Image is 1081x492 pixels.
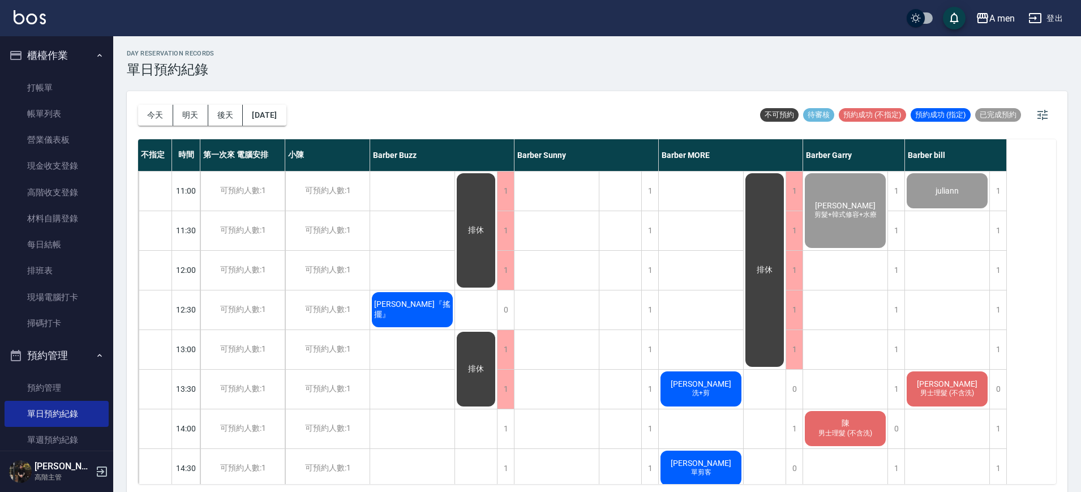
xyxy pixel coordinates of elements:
div: 11:30 [172,211,200,250]
div: 可預約人數:1 [200,251,285,290]
div: 可預約人數:1 [285,172,370,211]
div: 可預約人數:1 [285,211,370,250]
button: 登出 [1024,8,1067,29]
div: 可預約人數:1 [200,409,285,448]
h3: 單日預約紀錄 [127,62,215,78]
button: 預約管理 [5,341,109,370]
div: 1 [786,330,803,369]
span: 陳 [839,418,852,429]
span: 排休 [466,225,486,236]
a: 現金收支登錄 [5,153,109,179]
span: 不可預約 [760,110,799,120]
div: 1 [641,211,658,250]
div: 1 [641,290,658,330]
a: 排班表 [5,258,109,284]
span: 排休 [754,265,775,275]
div: 可預約人數:1 [200,172,285,211]
div: 0 [786,449,803,488]
p: 高階主管 [35,472,92,482]
div: 1 [989,290,1006,330]
span: 剪髮+韓式修容+水療 [812,210,879,220]
div: 12:30 [172,290,200,330]
div: 1 [887,449,904,488]
span: 男士理髮 (不含洗) [816,429,874,438]
div: Barber MORE [659,139,803,171]
div: 13:30 [172,369,200,409]
span: 預約成功 (指定) [911,110,971,120]
div: 可預約人數:1 [200,449,285,488]
div: 0 [887,409,904,448]
span: [PERSON_NAME] [668,459,733,468]
span: 預約成功 (不指定) [839,110,906,120]
div: 可預約人數:1 [200,290,285,330]
div: 1 [786,290,803,330]
div: A men [989,11,1015,25]
span: [PERSON_NAME]『搖擺』 [372,300,453,320]
a: 預約管理 [5,375,109,401]
div: 1 [887,330,904,369]
div: 1 [497,330,514,369]
div: 1 [641,370,658,409]
div: 可預約人數:1 [200,330,285,369]
div: 1 [641,172,658,211]
div: 可預約人數:1 [285,330,370,369]
div: Barber Sunny [514,139,659,171]
div: 1 [887,211,904,250]
button: save [943,7,966,29]
span: 排休 [466,364,486,374]
div: 1 [989,449,1006,488]
div: Barber bill [905,139,1007,171]
div: 1 [497,172,514,211]
div: 時間 [172,139,200,171]
div: Barber Buzz [370,139,514,171]
div: 小陳 [285,139,370,171]
div: 1 [989,251,1006,290]
div: 可預約人數:1 [200,211,285,250]
span: 洗+剪 [690,388,712,398]
div: 12:00 [172,250,200,290]
div: 1 [786,172,803,211]
a: 每日結帳 [5,232,109,258]
div: 1 [989,409,1006,448]
a: 高階收支登錄 [5,179,109,206]
a: 帳單列表 [5,101,109,127]
span: [PERSON_NAME] [668,379,733,388]
div: 1 [989,172,1006,211]
div: 不指定 [138,139,172,171]
span: [PERSON_NAME] [813,201,878,210]
div: 可預約人數:1 [285,290,370,330]
div: 14:00 [172,409,200,448]
div: 1 [786,409,803,448]
div: 1 [887,290,904,330]
div: 1 [887,370,904,409]
div: 第一次來 電腦安排 [200,139,285,171]
div: 可預約人數:1 [200,370,285,409]
img: Person [9,460,32,483]
div: Barber Garry [803,139,905,171]
div: 可預約人數:1 [285,370,370,409]
span: 已完成預約 [975,110,1021,120]
a: 營業儀表板 [5,127,109,153]
h5: [PERSON_NAME] [35,461,92,472]
div: 1 [989,211,1006,250]
div: 1 [786,211,803,250]
button: A men [971,7,1019,30]
a: 現場電腦打卡 [5,284,109,310]
div: 0 [497,290,514,330]
button: 今天 [138,105,173,126]
button: 櫃檯作業 [5,41,109,70]
div: 1 [641,330,658,369]
div: 0 [989,370,1006,409]
div: 11:00 [172,171,200,211]
div: 1 [497,409,514,448]
a: 材料自購登錄 [5,206,109,232]
div: 1 [887,172,904,211]
div: 14:30 [172,448,200,488]
span: 待審核 [803,110,834,120]
a: 單日預約紀錄 [5,401,109,427]
h2: day Reservation records [127,50,215,57]
div: 1 [641,409,658,448]
button: [DATE] [243,105,286,126]
div: 13:00 [172,330,200,369]
div: 可預約人數:1 [285,409,370,448]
